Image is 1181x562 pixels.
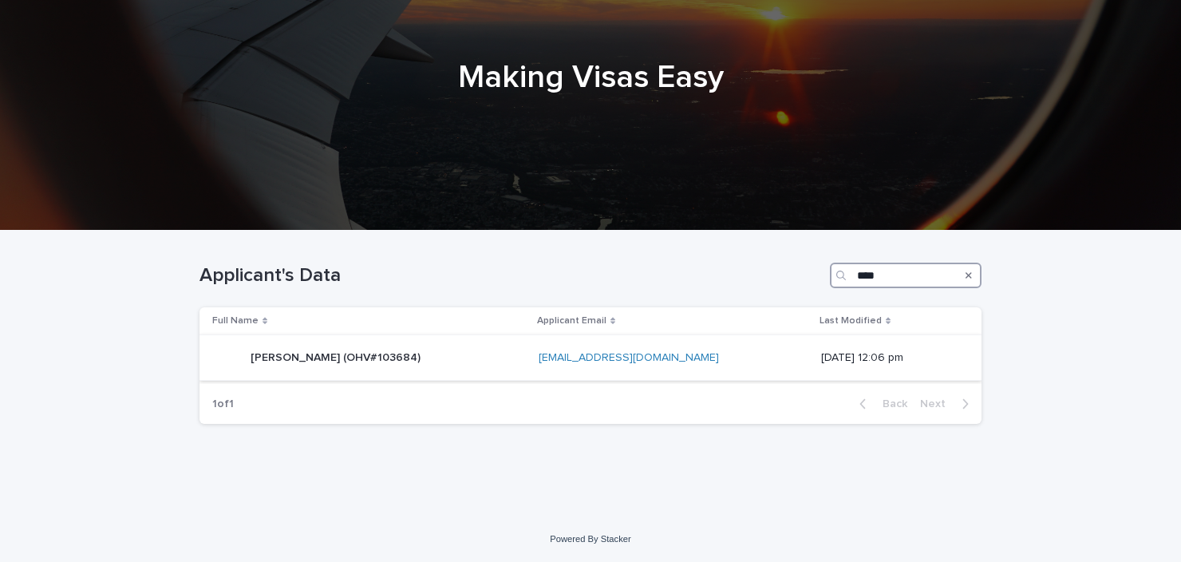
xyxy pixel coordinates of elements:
[537,312,606,330] p: Applicant Email
[251,348,424,365] p: [PERSON_NAME] (OHV#103684)
[914,397,982,411] button: Next
[820,312,882,330] p: Last Modified
[550,534,630,544] a: Powered By Stacker
[830,263,982,288] input: Search
[821,351,956,365] p: [DATE] 12:06 pm
[847,397,914,411] button: Back
[199,385,247,424] p: 1 of 1
[920,398,955,410] span: Next
[199,264,824,287] h1: Applicant's Data
[212,312,259,330] p: Full Name
[199,58,982,97] h1: Making Visas Easy
[199,335,982,381] tr: [PERSON_NAME] (OHV#103684)[PERSON_NAME] (OHV#103684) [EMAIL_ADDRESS][DOMAIN_NAME] [DATE] 12:06 pm
[873,398,907,410] span: Back
[539,352,719,363] a: [EMAIL_ADDRESS][DOMAIN_NAME]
